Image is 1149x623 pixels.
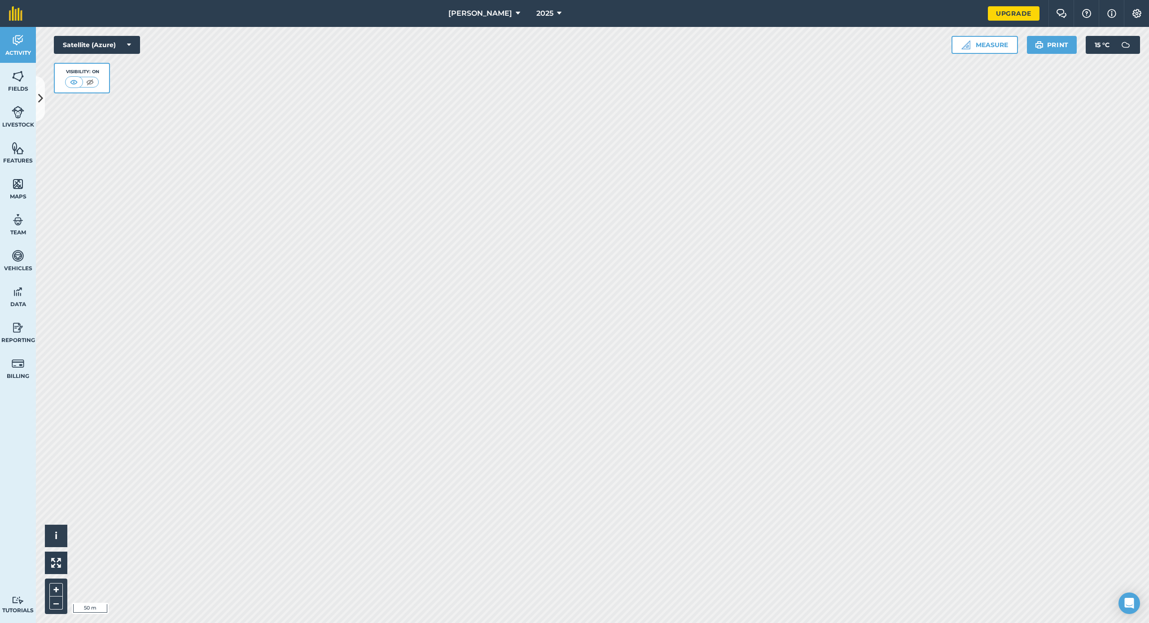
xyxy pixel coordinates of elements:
button: Print [1027,36,1077,54]
img: svg+xml;base64,PHN2ZyB4bWxucz0iaHR0cDovL3d3dy53My5vcmcvMjAwMC9zdmciIHdpZHRoPSIxNyIgaGVpZ2h0PSIxNy... [1107,8,1116,19]
img: svg+xml;base64,PD94bWwgdmVyc2lvbj0iMS4wIiBlbmNvZGluZz0idXRmLTgiPz4KPCEtLSBHZW5lcmF0b3I6IEFkb2JlIE... [12,105,24,119]
img: Two speech bubbles overlapping with the left bubble in the forefront [1056,9,1067,18]
img: Four arrows, one pointing top left, one top right, one bottom right and the last bottom left [51,558,61,568]
img: svg+xml;base64,PD94bWwgdmVyc2lvbj0iMS4wIiBlbmNvZGluZz0idXRmLTgiPz4KPCEtLSBHZW5lcmF0b3I6IEFkb2JlIE... [12,357,24,370]
span: 15 ° C [1095,36,1110,54]
img: svg+xml;base64,PHN2ZyB4bWxucz0iaHR0cDovL3d3dy53My5vcmcvMjAwMC9zdmciIHdpZHRoPSI1NiIgaGVpZ2h0PSI2MC... [12,141,24,155]
img: svg+xml;base64,PHN2ZyB4bWxucz0iaHR0cDovL3d3dy53My5vcmcvMjAwMC9zdmciIHdpZHRoPSI1MCIgaGVpZ2h0PSI0MC... [68,78,79,87]
button: Satellite (Azure) [54,36,140,54]
img: fieldmargin Logo [9,6,22,21]
img: svg+xml;base64,PHN2ZyB4bWxucz0iaHR0cDovL3d3dy53My5vcmcvMjAwMC9zdmciIHdpZHRoPSIxOSIgaGVpZ2h0PSIyNC... [1035,39,1044,50]
img: A question mark icon [1081,9,1092,18]
img: svg+xml;base64,PD94bWwgdmVyc2lvbj0iMS4wIiBlbmNvZGluZz0idXRmLTgiPz4KPCEtLSBHZW5lcmF0b3I6IEFkb2JlIE... [12,213,24,227]
button: 15 °C [1086,36,1140,54]
button: i [45,525,67,547]
a: Upgrade [988,6,1039,21]
img: Ruler icon [961,40,970,49]
span: i [55,530,57,541]
img: svg+xml;base64,PD94bWwgdmVyc2lvbj0iMS4wIiBlbmNvZGluZz0idXRmLTgiPz4KPCEtLSBHZW5lcmF0b3I6IEFkb2JlIE... [1117,36,1135,54]
img: svg+xml;base64,PD94bWwgdmVyc2lvbj0iMS4wIiBlbmNvZGluZz0idXRmLTgiPz4KPCEtLSBHZW5lcmF0b3I6IEFkb2JlIE... [12,285,24,298]
img: svg+xml;base64,PHN2ZyB4bWxucz0iaHR0cDovL3d3dy53My5vcmcvMjAwMC9zdmciIHdpZHRoPSI1NiIgaGVpZ2h0PSI2MC... [12,70,24,83]
img: svg+xml;base64,PHN2ZyB4bWxucz0iaHR0cDovL3d3dy53My5vcmcvMjAwMC9zdmciIHdpZHRoPSI1NiIgaGVpZ2h0PSI2MC... [12,177,24,191]
div: Open Intercom Messenger [1118,592,1140,614]
span: 2025 [536,8,553,19]
img: svg+xml;base64,PHN2ZyB4bWxucz0iaHR0cDovL3d3dy53My5vcmcvMjAwMC9zdmciIHdpZHRoPSI1MCIgaGVpZ2h0PSI0MC... [84,78,96,87]
div: Visibility: On [65,68,99,75]
img: svg+xml;base64,PD94bWwgdmVyc2lvbj0iMS4wIiBlbmNvZGluZz0idXRmLTgiPz4KPCEtLSBHZW5lcmF0b3I6IEFkb2JlIE... [12,596,24,605]
img: svg+xml;base64,PD94bWwgdmVyc2lvbj0iMS4wIiBlbmNvZGluZz0idXRmLTgiPz4KPCEtLSBHZW5lcmF0b3I6IEFkb2JlIE... [12,321,24,334]
img: svg+xml;base64,PD94bWwgdmVyc2lvbj0iMS4wIiBlbmNvZGluZz0idXRmLTgiPz4KPCEtLSBHZW5lcmF0b3I6IEFkb2JlIE... [12,34,24,47]
img: svg+xml;base64,PD94bWwgdmVyc2lvbj0iMS4wIiBlbmNvZGluZz0idXRmLTgiPz4KPCEtLSBHZW5lcmF0b3I6IEFkb2JlIE... [12,249,24,263]
button: + [49,583,63,597]
button: – [49,597,63,610]
button: Measure [952,36,1018,54]
span: [PERSON_NAME] [448,8,512,19]
img: A cog icon [1131,9,1142,18]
